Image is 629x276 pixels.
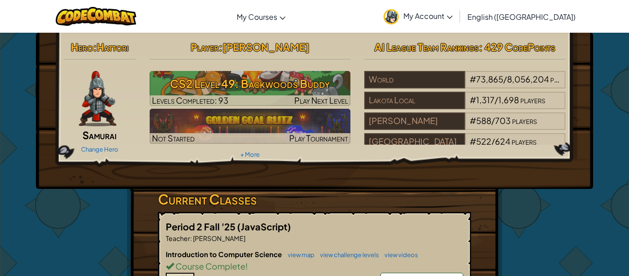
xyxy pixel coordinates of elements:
span: Play Next Level [294,95,348,106]
span: : 429 CodePoints [479,41,555,53]
div: Lakota Local [364,92,465,109]
span: # [470,94,476,105]
a: World#73,865/8,056,204players [364,80,565,90]
span: English ([GEOGRAPHIC_DATA]) [467,12,576,22]
span: Levels Completed: 93 [152,95,228,106]
span: My Account [403,11,453,21]
span: players [512,136,536,147]
span: 1,698 [498,94,519,105]
span: Play Tournament [289,133,348,143]
span: Hero [71,41,93,53]
span: 522 [476,136,491,147]
h3: CS2 Level 49: Backwoods Buddy [150,73,351,94]
a: view challenge levels [315,251,379,258]
div: [PERSON_NAME] [364,112,465,130]
div: [GEOGRAPHIC_DATA] [364,133,465,151]
span: : [219,41,222,53]
span: Hattori [97,41,128,53]
a: My Account [379,2,457,31]
span: players [512,115,537,126]
span: 703 [495,115,511,126]
span: My Courses [237,12,277,22]
span: players [520,94,545,105]
span: / [491,136,495,147]
span: 8,056,204 [507,74,549,84]
span: Teacher [166,234,190,242]
span: 73,865 [476,74,503,84]
div: World [364,71,465,88]
span: 624 [495,136,510,147]
img: avatar [384,9,399,24]
a: Lakota Local#1,317/1,698players [364,100,565,111]
span: Not Started [152,133,195,143]
span: : [93,41,97,53]
span: / [503,74,507,84]
span: Period 2 Fall '25 [166,221,237,232]
span: Course Complete [174,261,245,271]
h3: Current Classes [158,189,471,210]
a: [PERSON_NAME]#588/703players [364,121,565,132]
span: : [190,234,192,242]
span: # [470,136,476,147]
span: Samurai [82,129,116,141]
span: / [491,115,495,126]
span: (JavaScript) [237,221,291,232]
a: Play Next Level [150,71,351,106]
span: 1,317 [476,94,495,105]
span: ! [245,261,248,271]
a: view videos [380,251,418,258]
img: samurai.pose.png [79,71,116,126]
a: [GEOGRAPHIC_DATA]#522/624players [364,142,565,153]
span: AI League Team Rankings [374,41,479,53]
a: Change Hero [81,146,118,153]
a: view map [283,251,314,258]
a: + More [240,151,260,158]
img: CodeCombat logo [56,7,136,26]
span: / [495,94,498,105]
img: Golden Goal [150,109,351,144]
span: [PERSON_NAME] [192,234,245,242]
a: English ([GEOGRAPHIC_DATA]) [463,4,580,29]
span: Introduction to Computer Science [166,250,283,258]
span: Player [191,41,219,53]
span: # [470,115,476,126]
a: My Courses [232,4,290,29]
span: 588 [476,115,491,126]
span: players [550,74,575,84]
span: [PERSON_NAME] [222,41,309,53]
span: # [470,74,476,84]
img: CS2 Level 49: Backwoods Buddy [150,71,351,106]
a: Not StartedPlay Tournament [150,109,351,144]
